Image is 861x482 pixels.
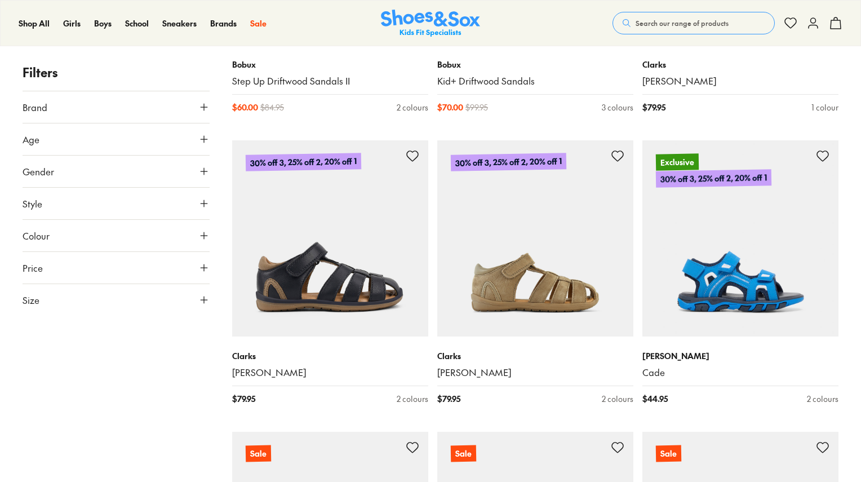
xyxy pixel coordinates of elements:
[23,284,210,316] button: Size
[125,17,149,29] a: School
[232,59,428,70] p: Bobux
[23,156,210,187] button: Gender
[19,17,50,29] a: Shop All
[811,101,838,113] div: 1 colour
[437,393,460,405] span: $ 79.95
[656,445,681,462] p: Sale
[642,140,838,337] a: Exclusive30% off 3, 25% off 2, 20% off 1
[232,75,428,87] a: Step Up Driftwood Sandals II
[260,101,284,113] span: $ 84.95
[232,366,428,379] a: [PERSON_NAME]
[23,261,43,275] span: Price
[246,153,361,171] p: 30% off 3, 25% off 2, 20% off 1
[642,101,665,113] span: $ 79.95
[23,63,210,82] p: Filters
[437,75,633,87] a: Kid+ Driftwood Sandals
[23,252,210,284] button: Price
[397,393,428,405] div: 2 colours
[602,393,633,405] div: 2 colours
[162,17,197,29] a: Sneakers
[210,17,237,29] a: Brands
[246,445,271,462] p: Sale
[23,229,50,242] span: Colour
[437,101,463,113] span: $ 70.00
[437,140,633,337] a: 30% off 3, 25% off 2, 20% off 1
[656,169,771,188] p: 30% off 3, 25% off 2, 20% off 1
[232,350,428,362] p: Clarks
[23,188,210,219] button: Style
[642,75,838,87] a: [PERSON_NAME]
[63,17,81,29] a: Girls
[642,366,838,379] a: Cade
[451,153,566,171] p: 30% off 3, 25% off 2, 20% off 1
[636,18,729,28] span: Search our range of products
[23,165,54,178] span: Gender
[613,12,775,34] button: Search our range of products
[381,10,480,37] img: SNS_Logo_Responsive.svg
[23,91,210,123] button: Brand
[232,393,255,405] span: $ 79.95
[437,350,633,362] p: Clarks
[642,59,838,70] p: Clarks
[250,17,267,29] a: Sale
[23,220,210,251] button: Colour
[642,393,668,405] span: $ 44.95
[397,101,428,113] div: 2 colours
[23,100,47,114] span: Brand
[437,59,633,70] p: Bobux
[94,17,112,29] a: Boys
[642,350,838,362] p: [PERSON_NAME]
[23,123,210,155] button: Age
[465,101,488,113] span: $ 99.95
[23,132,39,146] span: Age
[602,101,633,113] div: 3 colours
[232,140,428,337] a: 30% off 3, 25% off 2, 20% off 1
[807,393,838,405] div: 2 colours
[437,366,633,379] a: [PERSON_NAME]
[381,10,480,37] a: Shoes & Sox
[451,445,476,462] p: Sale
[232,101,258,113] span: $ 60.00
[656,153,699,170] p: Exclusive
[23,293,39,307] span: Size
[23,197,42,210] span: Style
